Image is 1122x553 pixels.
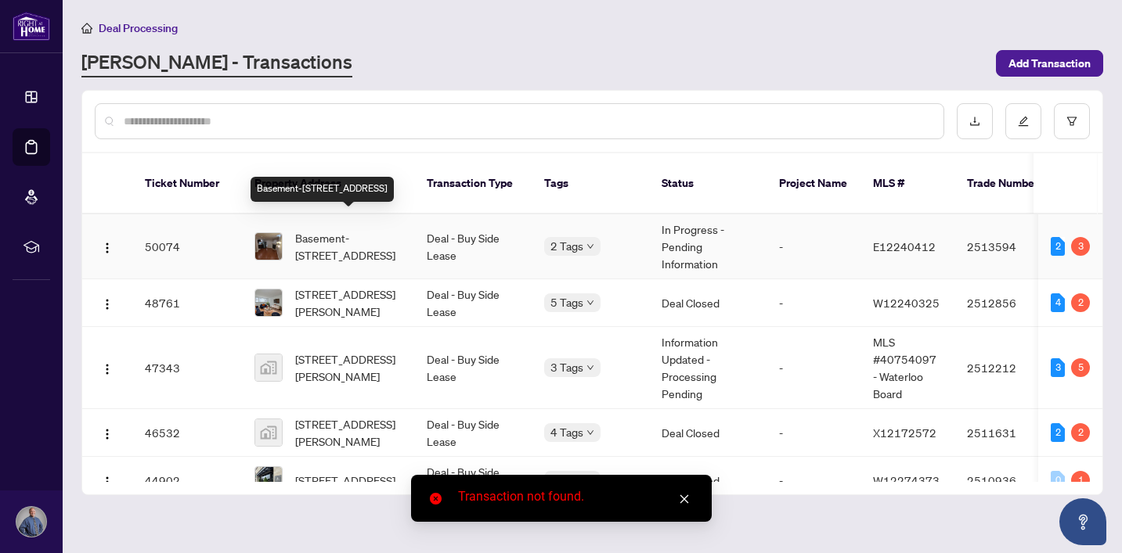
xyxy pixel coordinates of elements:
[101,242,114,254] img: Logo
[1066,116,1077,127] span: filter
[767,214,860,279] td: -
[873,473,940,487] span: W12274373
[1071,358,1090,377] div: 5
[767,153,860,214] th: Project Name
[1054,103,1090,139] button: filter
[1051,293,1065,312] div: 4
[957,103,993,139] button: download
[586,299,594,307] span: down
[532,153,649,214] th: Tags
[95,420,120,445] button: Logo
[649,409,767,457] td: Deal Closed
[873,335,936,400] span: MLS #40754097 - Waterloo Board
[550,471,583,489] span: 3 Tags
[295,350,402,385] span: [STREET_ADDRESS][PERSON_NAME]
[954,409,1064,457] td: 2511631
[550,423,583,441] span: 4 Tags
[414,214,532,279] td: Deal - Buy Side Lease
[242,153,414,214] th: Property Address
[95,290,120,315] button: Logo
[16,507,46,537] img: Profile Icon
[132,327,242,409] td: 47343
[873,239,936,253] span: E12240412
[81,49,352,77] a: [PERSON_NAME] - Transactions
[679,494,690,505] span: close
[550,293,583,311] span: 5 Tags
[101,298,114,311] img: Logo
[954,327,1064,409] td: 2512212
[767,457,860,505] td: -
[586,429,594,436] span: down
[649,153,767,214] th: Status
[1051,471,1065,490] div: 0
[1005,103,1041,139] button: edit
[132,409,242,457] td: 46532
[1071,423,1090,442] div: 2
[954,279,1064,327] td: 2512856
[101,476,114,488] img: Logo
[954,153,1064,214] th: Trade Number
[767,279,860,327] td: -
[873,426,936,440] span: X12172572
[586,364,594,372] span: down
[676,490,693,508] a: Close
[95,355,120,380] button: Logo
[414,153,532,214] th: Transaction Type
[414,279,532,327] td: Deal - Buy Side Lease
[1051,237,1065,256] div: 2
[860,153,954,214] th: MLS #
[1051,358,1065,377] div: 3
[295,472,395,489] span: [STREET_ADDRESS]
[873,296,940,310] span: W12240325
[767,327,860,409] td: -
[1071,293,1090,312] div: 2
[95,234,120,259] button: Logo
[458,487,693,506] div: Transaction not found.
[649,327,767,409] td: Information Updated - Processing Pending
[132,153,242,214] th: Ticket Number
[649,214,767,279] td: In Progress - Pending Information
[132,457,242,505] td: 44902
[649,457,767,505] td: Deal Closed
[13,12,50,41] img: logo
[99,21,178,35] span: Deal Processing
[132,214,242,279] td: 50074
[255,419,282,446] img: thumbnail-img
[586,242,594,250] span: down
[1071,471,1090,490] div: 1
[954,457,1064,505] td: 2510936
[81,23,92,34] span: home
[1018,116,1029,127] span: edit
[251,177,394,202] div: Basement-[STREET_ADDRESS]
[649,279,767,327] td: Deal Closed
[101,428,114,440] img: Logo
[255,467,282,494] img: thumbnail-img
[550,237,583,255] span: 2 Tags
[255,233,282,260] img: thumbnail-img
[550,358,583,376] span: 3 Tags
[295,415,402,450] span: [STREET_ADDRESS][PERSON_NAME]
[767,409,860,457] td: -
[414,457,532,505] td: Deal - Buy Side Lease
[414,409,532,457] td: Deal - Buy Side Lease
[1059,498,1106,545] button: Open asap
[430,493,442,505] span: close-circle
[996,50,1103,77] button: Add Transaction
[969,116,980,127] span: download
[1008,51,1091,76] span: Add Transaction
[95,468,120,493] button: Logo
[255,354,282,381] img: thumbnail-img
[1071,237,1090,256] div: 3
[295,229,402,264] span: Basement-[STREET_ADDRESS]
[132,279,242,327] td: 48761
[295,285,402,320] span: [STREET_ADDRESS][PERSON_NAME]
[954,214,1064,279] td: 2513594
[414,327,532,409] td: Deal - Buy Side Lease
[101,363,114,375] img: Logo
[255,289,282,316] img: thumbnail-img
[1051,423,1065,442] div: 2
